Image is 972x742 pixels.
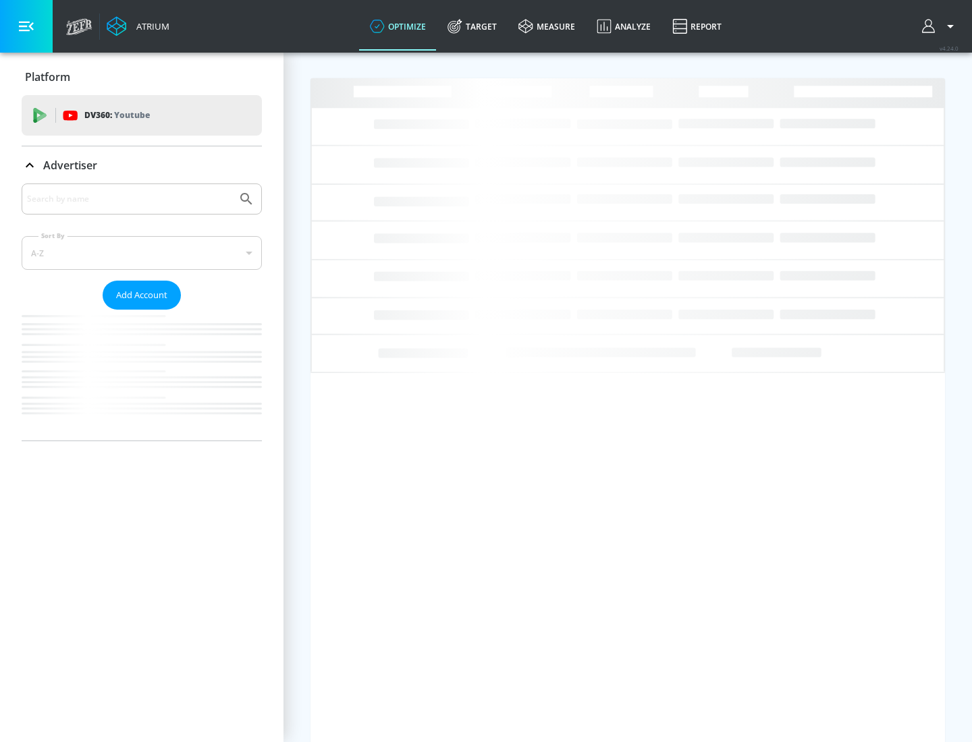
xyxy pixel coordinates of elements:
a: Atrium [107,16,169,36]
a: optimize [359,2,437,51]
div: Platform [22,58,262,96]
p: Platform [25,69,70,84]
p: DV360: [84,108,150,123]
a: measure [508,2,586,51]
span: v 4.24.0 [940,45,959,52]
div: Advertiser [22,146,262,184]
div: DV360: Youtube [22,95,262,136]
div: A-Z [22,236,262,270]
a: Target [437,2,508,51]
p: Advertiser [43,158,97,173]
span: Add Account [116,287,167,303]
p: Youtube [114,108,150,122]
nav: list of Advertiser [22,310,262,440]
div: Advertiser [22,183,262,440]
button: Add Account [103,281,181,310]
a: Analyze [586,2,661,51]
div: Atrium [131,20,169,32]
a: Report [661,2,732,51]
input: Search by name [27,190,232,208]
label: Sort By [38,231,67,240]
